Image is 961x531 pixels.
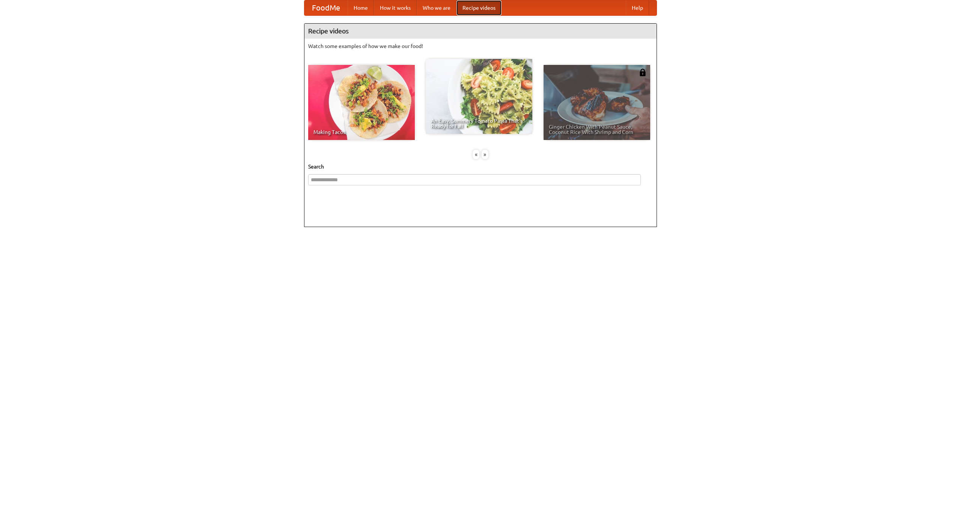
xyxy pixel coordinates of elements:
p: Watch some examples of how we make our food! [308,42,653,50]
span: An Easy, Summery Tomato Pasta That's Ready for Fall [431,118,527,129]
h5: Search [308,163,653,170]
a: How it works [374,0,417,15]
div: « [473,150,479,159]
a: Who we are [417,0,456,15]
a: Recipe videos [456,0,502,15]
a: Help [626,0,649,15]
h4: Recipe videos [304,24,657,39]
a: An Easy, Summery Tomato Pasta That's Ready for Fall [426,59,532,134]
a: Making Tacos [308,65,415,140]
a: Home [348,0,374,15]
img: 483408.png [639,69,646,76]
div: » [482,150,488,159]
a: FoodMe [304,0,348,15]
span: Making Tacos [313,129,410,135]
